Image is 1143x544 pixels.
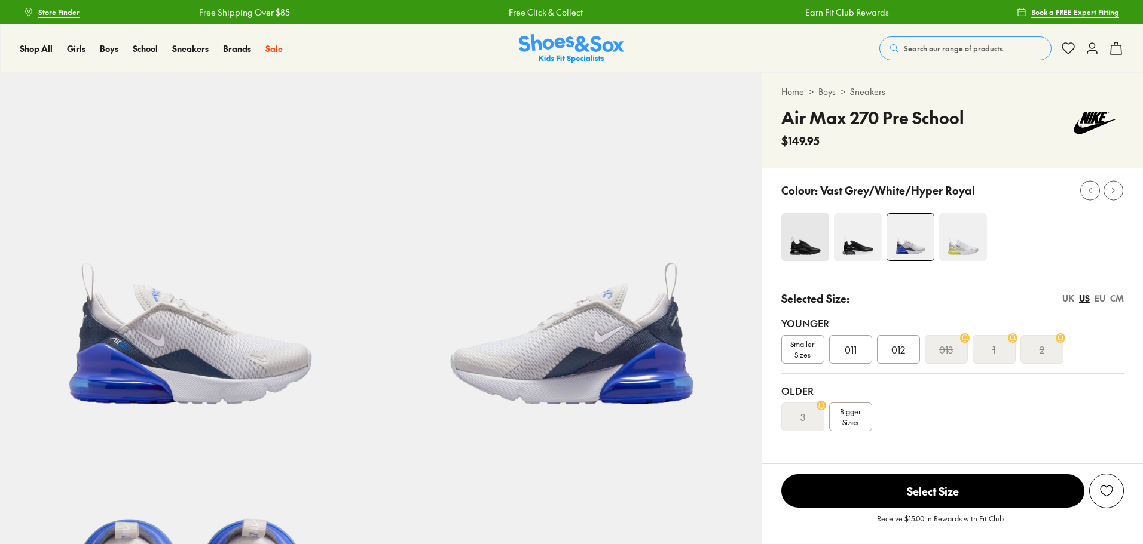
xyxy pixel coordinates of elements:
a: Girls [67,42,85,55]
a: Shop All [20,42,53,55]
s: 1 [992,342,995,356]
div: UK [1062,292,1074,305]
span: Book a FREE Expert Fitting [1031,7,1119,17]
img: 5-537468_1 [381,73,762,453]
span: Search our range of products [904,43,1003,54]
img: 4-537473_1 [939,213,987,261]
a: Home [781,85,804,98]
p: Receive $15.00 in Rewards with Fit Club [877,513,1004,534]
a: Boys [100,42,118,55]
div: US [1079,292,1090,305]
span: Sale [265,42,283,54]
span: Sneakers [172,42,209,54]
h4: Air Max 270 Pre School [781,105,964,130]
a: Sale [265,42,283,55]
s: 3 [800,410,805,424]
s: 2 [1040,342,1044,356]
span: Shop All [20,42,53,54]
s: 013 [939,342,953,356]
span: Bigger Sizes [840,406,861,428]
span: Boys [100,42,118,54]
a: School [133,42,158,55]
span: Store Finder [38,7,80,17]
div: CM [1110,292,1124,305]
a: Shoes & Sox [519,34,624,63]
button: Select Size [781,474,1084,508]
span: School [133,42,158,54]
span: Brands [223,42,251,54]
img: 4-453162_1 [834,213,882,261]
span: Smaller Sizes [782,339,824,360]
div: Older [781,383,1124,398]
span: Girls [67,42,85,54]
p: Vast Grey/White/Hyper Royal [820,182,975,198]
span: Select Size [781,474,1084,508]
img: 5_1 [781,213,829,261]
a: Sneakers [172,42,209,55]
a: Sneakers [850,85,885,98]
span: $149.95 [781,133,820,149]
p: Colour: [781,182,818,198]
a: Store Finder [24,1,80,23]
div: EU [1095,292,1105,305]
a: Brands [223,42,251,55]
a: Earn Fit Club Rewards [805,6,889,19]
div: > > [781,85,1124,98]
span: 012 [891,342,905,356]
img: 4-537467_1 [887,214,934,260]
button: Search our range of products [879,36,1052,60]
div: Unsure on sizing? We have a range of resources to help [781,460,1124,473]
a: Boys [818,85,836,98]
p: Selected Size: [781,290,849,306]
span: 011 [845,342,857,356]
button: Add to Wishlist [1089,474,1124,508]
a: Free Click & Collect [509,6,583,19]
a: Book a FREE Expert Fitting [1017,1,1119,23]
div: Younger [781,316,1124,330]
img: Vendor logo [1066,105,1124,141]
img: SNS_Logo_Responsive.svg [519,34,624,63]
a: Free Shipping Over $85 [199,6,290,19]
